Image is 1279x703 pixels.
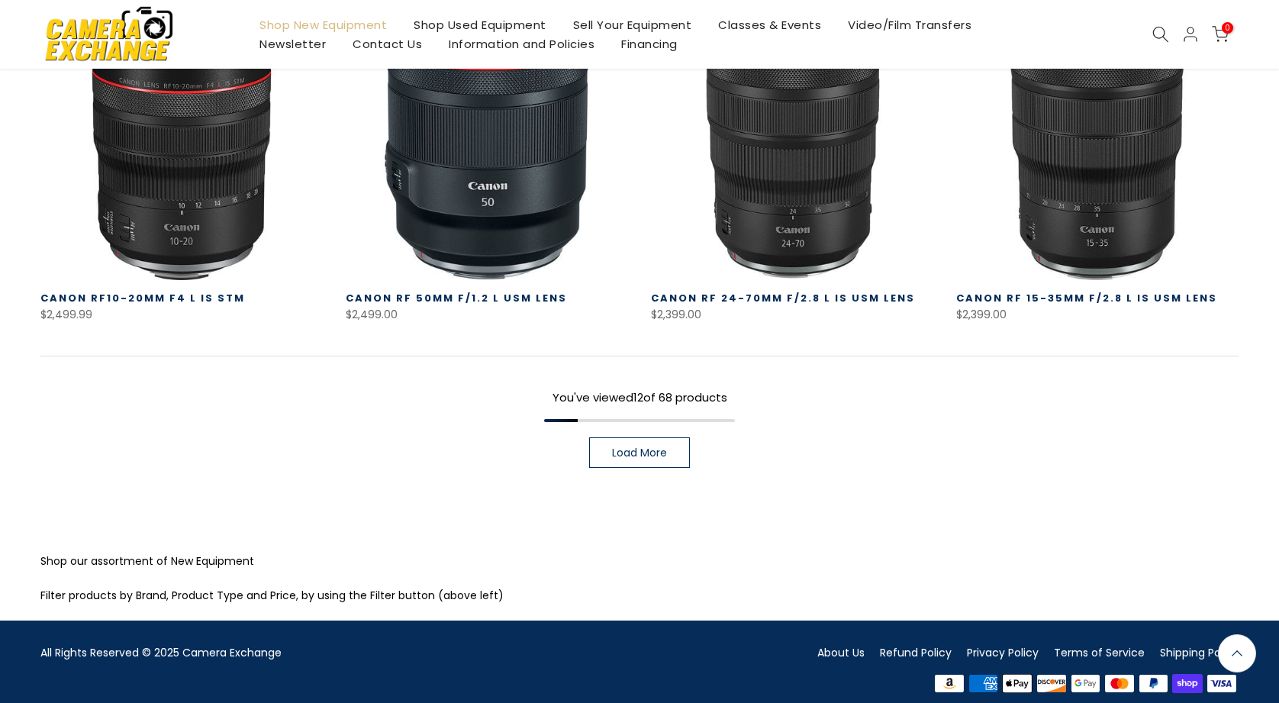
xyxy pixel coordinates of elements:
[817,645,865,660] a: About Us
[40,291,245,305] a: Canon RF10-20mm F4 L IS STM
[1136,672,1171,695] img: paypal
[1160,645,1239,660] a: Shipping Policy
[346,305,628,324] div: $2,499.00
[589,437,690,468] a: Load More
[1000,672,1035,695] img: apple pay
[933,672,967,695] img: amazon payments
[1212,26,1229,43] a: 0
[1068,672,1103,695] img: google pay
[1171,672,1205,695] img: shopify pay
[1035,672,1069,695] img: discover
[401,15,560,34] a: Shop Used Equipment
[40,643,628,663] div: All Rights Reserved © 2025 Camera Exchange
[559,15,705,34] a: Sell Your Equipment
[966,672,1000,695] img: american express
[1103,672,1137,695] img: master
[40,588,504,603] span: Filter products by Brand, Product Type and Price, by using the Filter button (above left)
[633,389,643,405] span: 12
[705,15,835,34] a: Classes & Events
[1218,634,1256,672] a: Back to the top
[246,34,340,53] a: Newsletter
[612,447,667,458] span: Load More
[880,645,952,660] a: Refund Policy
[651,305,933,324] div: $2,399.00
[40,552,1239,571] p: Shop our assortment of New Equipment
[967,645,1039,660] a: Privacy Policy
[1222,22,1233,34] span: 0
[40,305,323,324] div: $2,499.99
[436,34,608,53] a: Information and Policies
[340,34,436,53] a: Contact Us
[553,389,727,405] span: You've viewed of 68 products
[346,291,567,305] a: Canon RF 50mm f/1.2 L USM Lens
[835,15,985,34] a: Video/Film Transfers
[651,291,915,305] a: Canon RF 24-70mm f/2.8 L IS USM Lens
[608,34,691,53] a: Financing
[956,291,1217,305] a: Canon RF 15-35mm f/2.8 L IS USM Lens
[1054,645,1145,660] a: Terms of Service
[246,15,401,34] a: Shop New Equipment
[1204,672,1239,695] img: visa
[956,305,1239,324] div: $2,399.00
